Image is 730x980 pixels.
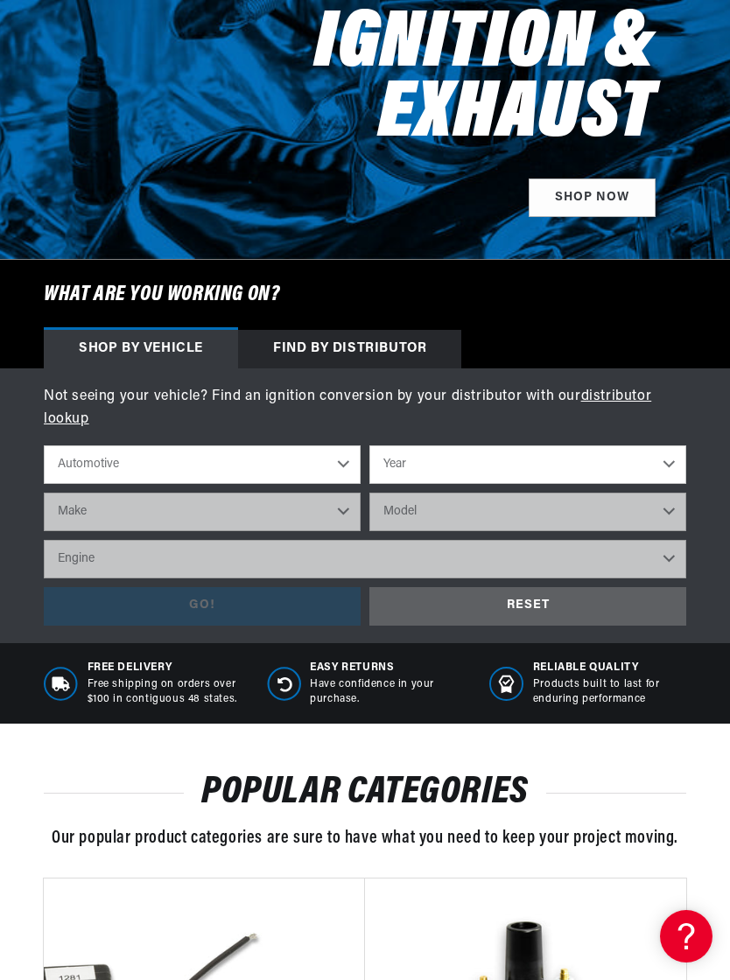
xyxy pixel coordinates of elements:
select: Year [369,445,686,484]
span: Free Delivery [88,661,241,675]
select: Model [369,493,686,531]
p: Not seeing your vehicle? Find an ignition conversion by your distributor with our [44,386,686,430]
span: Our popular product categories are sure to have what you need to keep your project moving. [52,829,678,847]
select: Engine [44,540,686,578]
select: Make [44,493,361,531]
p: Products built to last for enduring performance [533,677,686,707]
span: Easy Returns [310,661,463,675]
div: Shop by vehicle [44,330,238,368]
span: RELIABLE QUALITY [533,661,686,675]
p: Free shipping on orders over $100 in contiguous 48 states. [88,677,241,707]
div: Find by Distributor [238,330,461,368]
h2: POPULAR CATEGORIES [44,776,686,809]
a: SHOP NOW [529,178,656,218]
div: RESET [369,587,686,626]
p: Have confidence in your purchase. [310,677,463,707]
a: distributor lookup [44,389,651,426]
select: Ride Type [44,445,361,484]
